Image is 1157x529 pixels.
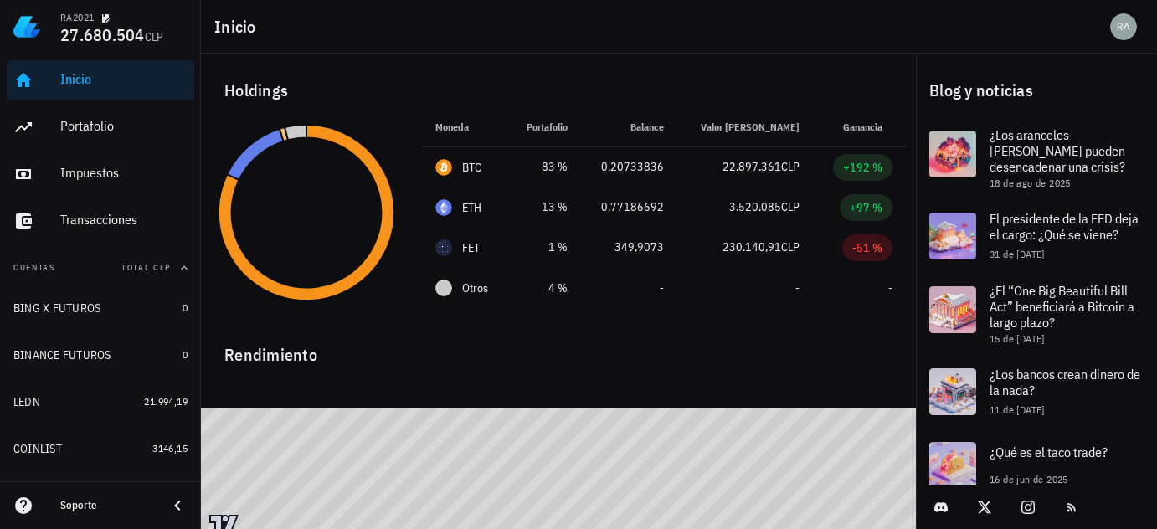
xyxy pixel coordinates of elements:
div: +192 % [843,159,882,176]
div: +97 % [850,199,882,216]
div: Holdings [211,64,906,117]
div: FET [462,239,481,256]
h1: Inicio [214,13,263,40]
div: Soporte [60,499,154,512]
span: 0 [183,301,188,314]
div: ETH-icon [435,199,452,216]
div: Blog y noticias [916,64,1157,117]
span: ¿Qué es el taco trade? [990,444,1108,460]
span: Otros [462,280,488,297]
div: LEDN [13,395,40,409]
div: Inicio [60,71,188,87]
div: FET-icon [435,239,452,256]
span: CLP [781,159,800,174]
div: COINLIST [13,442,62,456]
a: ¿Qué es el taco trade? 16 de jun de 2025 [916,429,1157,502]
div: -51 % [852,239,882,256]
a: Impuestos [7,154,194,194]
a: LEDN 21.994,19 [7,382,194,422]
a: ¿Los bancos crean dinero de la nada? 11 de [DATE] [916,355,1157,429]
span: ¿Los aranceles [PERSON_NAME] pueden desencadenar una crisis? [990,126,1125,175]
span: 22.897.361 [722,159,781,174]
span: El presidente de la FED deja el cargo: ¿Qué se viene? [990,210,1139,243]
th: Moneda [422,107,507,147]
div: 13 % [521,198,567,216]
th: Valor [PERSON_NAME] [677,107,813,147]
a: COINLIST 3146,15 [7,429,194,469]
div: BTC [462,159,482,176]
span: - [660,280,664,295]
span: 27.680.504 [60,23,145,46]
div: BING X FUTUROS [13,301,101,316]
span: CLP [781,199,800,214]
a: ¿Los aranceles [PERSON_NAME] pueden desencadenar una crisis? 18 de ago de 2025 [916,117,1157,199]
span: Total CLP [121,262,171,273]
a: BINANCE FUTUROS 0 [7,335,194,375]
div: 83 % [521,158,567,176]
span: 15 de [DATE] [990,332,1045,345]
span: - [795,280,800,295]
div: 1 % [521,239,567,256]
a: Transacciones [7,201,194,241]
div: Impuestos [60,165,188,181]
span: 21.994,19 [144,395,188,408]
span: - [888,280,892,295]
span: 3146,15 [152,442,188,455]
a: BING X FUTUROS 0 [7,288,194,328]
th: Portafolio [507,107,580,147]
span: 0 [183,348,188,361]
span: 230.140,91 [722,239,781,254]
a: Portafolio [7,107,194,147]
span: CLP [145,29,164,44]
span: 31 de [DATE] [990,248,1045,260]
a: ¿El “One Big Beautiful Bill Act” beneficiará a Bitcoin a largo plazo? 15 de [DATE] [916,273,1157,355]
div: 0,77186692 [594,198,664,216]
div: Rendimiento [211,328,906,368]
div: BINANCE FUTUROS [13,348,111,362]
div: 349,9073 [594,239,664,256]
div: BTC-icon [435,159,452,176]
div: Portafolio [60,118,188,134]
div: RA2021 [60,11,94,24]
button: CuentasTotal CLP [7,248,194,288]
div: ETH [462,199,482,216]
span: 3.520.085 [729,199,781,214]
img: LedgiFi [13,13,40,40]
span: ¿Los bancos crean dinero de la nada? [990,366,1140,398]
span: 18 de ago de 2025 [990,177,1071,189]
span: CLP [781,239,800,254]
div: avatar [1110,13,1137,40]
div: 4 % [521,280,567,297]
th: Balance [581,107,677,147]
span: Ganancia [843,121,892,133]
span: 11 de [DATE] [990,403,1045,416]
div: 0,20733836 [594,158,664,176]
span: 16 de jun de 2025 [990,473,1068,485]
a: El presidente de la FED deja el cargo: ¿Qué se viene? 31 de [DATE] [916,199,1157,273]
span: ¿El “One Big Beautiful Bill Act” beneficiará a Bitcoin a largo plazo? [990,282,1134,331]
div: Transacciones [60,212,188,228]
a: Inicio [7,60,194,100]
